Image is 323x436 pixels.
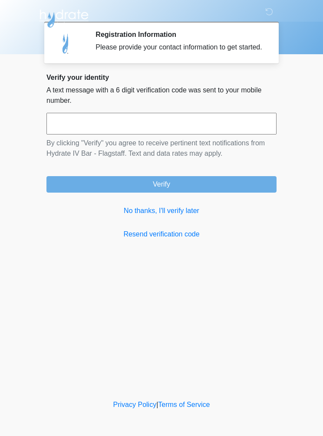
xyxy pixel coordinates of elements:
p: A text message with a 6 digit verification code was sent to your mobile number. [46,85,277,106]
div: Please provide your contact information to get started. [96,42,264,52]
a: Terms of Service [158,401,210,408]
a: | [156,401,158,408]
a: Resend verification code [46,229,277,239]
a: Privacy Policy [113,401,157,408]
button: Verify [46,176,277,193]
p: By clicking "Verify" you agree to receive pertinent text notifications from Hydrate IV Bar - Flag... [46,138,277,159]
a: No thanks, I'll verify later [46,206,277,216]
h2: Verify your identity [46,73,277,82]
img: Hydrate IV Bar - Flagstaff Logo [38,7,90,28]
img: Agent Avatar [53,30,79,56]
